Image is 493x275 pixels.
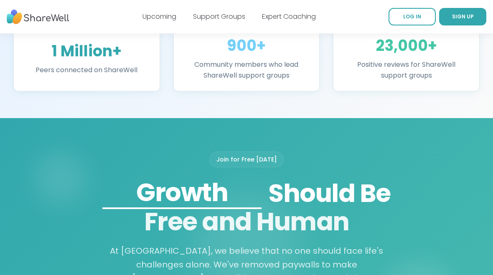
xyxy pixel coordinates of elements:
a: LOG IN [389,8,436,25]
p: Peers connected on ShareWell [24,65,150,76]
p: Community members who lead ShareWell support groups [184,59,310,81]
span: Should Be [33,177,460,209]
div: Join for Free [DATE] [209,151,284,167]
p: Positive reviews for ShareWell support groups [343,59,469,81]
a: Expert Coaching [262,12,316,21]
div: 23,000+ [343,38,469,54]
span: LOG IN [403,13,421,20]
div: Growth [102,177,262,208]
a: SIGN UP [439,8,486,25]
span: SIGN UP [452,13,474,20]
a: Upcoming [142,12,176,21]
a: Support Groups [193,12,245,21]
span: Free and Human [144,204,349,239]
div: 1 Million+ [24,43,150,60]
div: 900+ [184,38,310,54]
img: ShareWell Nav Logo [7,5,69,28]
